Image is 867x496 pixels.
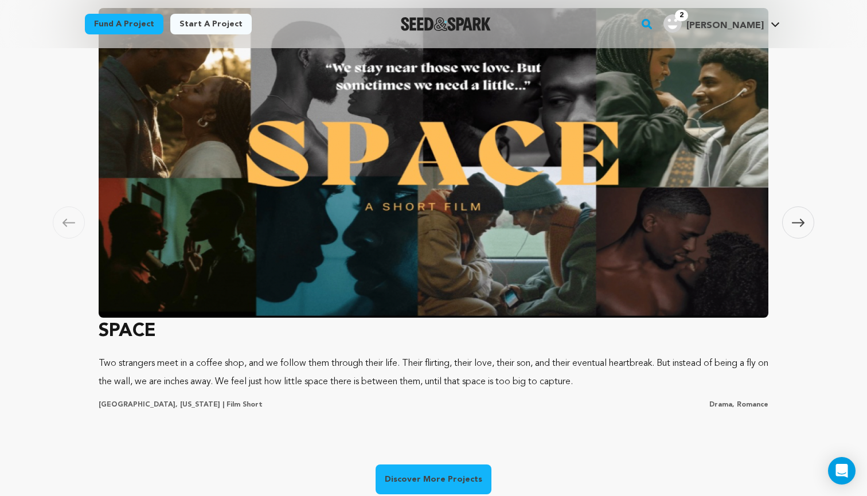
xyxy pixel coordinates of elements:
[99,3,768,409] a: SPACE Two strangers meet in a coffee shop, and we follow them through their life. Their flirting,...
[709,400,768,409] p: Drama, Romance
[85,14,163,34] a: Fund a project
[661,12,782,33] a: Fleming F.'s Profile
[99,354,768,391] p: Two strangers meet in a coffee shop, and we follow them through their life. Their flirting, their...
[226,401,263,408] span: Film Short
[675,10,688,21] span: 2
[99,401,224,408] span: [GEOGRAPHIC_DATA], [US_STATE] |
[99,8,768,318] img: SPACE
[663,14,682,33] img: user.png
[99,318,768,345] h3: SPACE
[686,21,764,30] span: [PERSON_NAME]
[170,14,252,34] a: Start a project
[828,457,856,485] div: Open Intercom Messenger
[376,464,491,494] a: Discover More Projects
[661,12,782,36] span: Fleming F.'s Profile
[401,17,491,31] a: Seed&Spark Homepage
[401,17,491,31] img: Seed&Spark Logo Dark Mode
[663,14,764,33] div: Fleming F.'s Profile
